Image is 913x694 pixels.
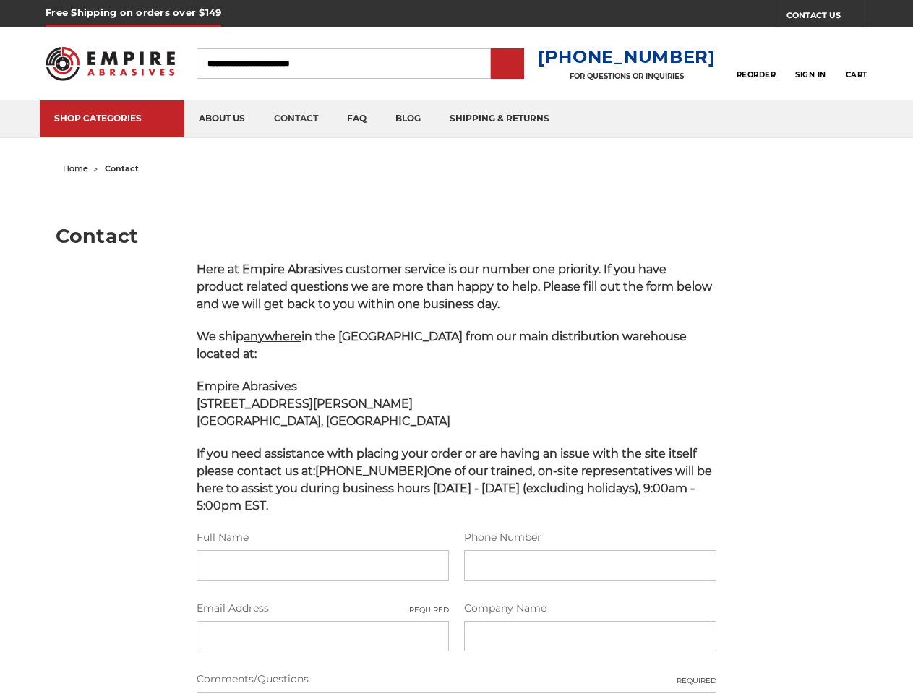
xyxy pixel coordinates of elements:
[737,48,776,79] a: Reorder
[315,464,427,478] strong: [PHONE_NUMBER]
[244,330,301,343] span: anywhere
[197,397,450,428] strong: [STREET_ADDRESS][PERSON_NAME] [GEOGRAPHIC_DATA], [GEOGRAPHIC_DATA]
[333,100,381,137] a: faq
[493,50,522,79] input: Submit
[260,100,333,137] a: contact
[538,72,716,81] p: FOR QUESTIONS OR INQUIRIES
[184,100,260,137] a: about us
[381,100,435,137] a: blog
[197,330,687,361] span: We ship in the [GEOGRAPHIC_DATA] from our main distribution warehouse located at:
[846,70,867,80] span: Cart
[197,447,712,513] span: If you need assistance with placing your order or are having an issue with the site itself please...
[63,163,88,173] a: home
[846,48,867,80] a: Cart
[46,38,175,89] img: Empire Abrasives
[54,113,170,124] div: SHOP CATEGORIES
[197,380,297,393] span: Empire Abrasives
[464,530,716,545] label: Phone Number
[197,530,449,545] label: Full Name
[538,46,716,67] a: [PHONE_NUMBER]
[197,601,449,616] label: Email Address
[464,601,716,616] label: Company Name
[677,675,716,686] small: Required
[197,672,716,687] label: Comments/Questions
[795,70,826,80] span: Sign In
[786,7,867,27] a: CONTACT US
[105,163,139,173] span: contact
[56,226,858,246] h1: Contact
[197,262,712,311] span: Here at Empire Abrasives customer service is our number one priority. If you have product related...
[737,70,776,80] span: Reorder
[409,604,449,615] small: Required
[435,100,564,137] a: shipping & returns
